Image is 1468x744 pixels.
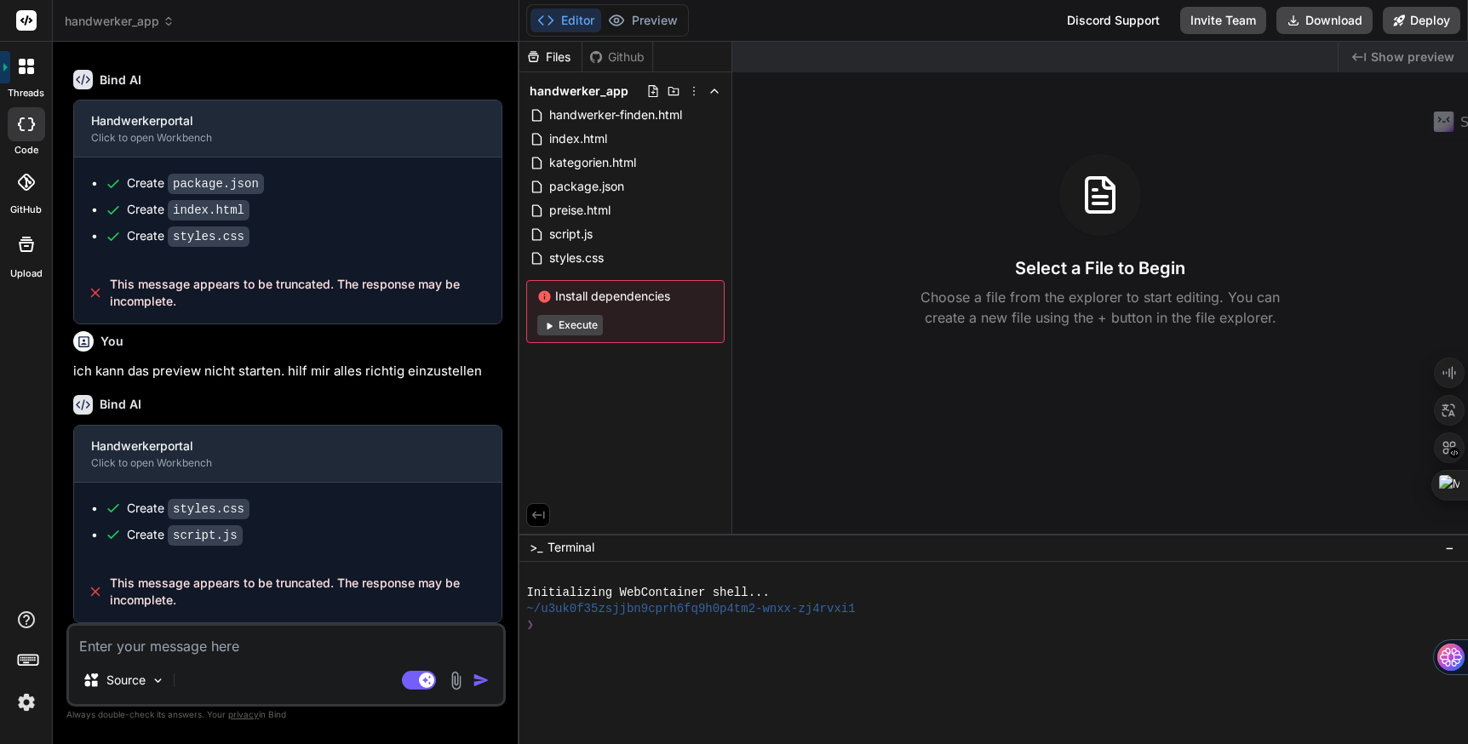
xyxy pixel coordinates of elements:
code: styles.css [168,226,249,247]
label: threads [8,86,44,100]
img: icon [473,672,490,689]
span: This message appears to be truncated. The response may be incomplete. [110,575,488,609]
p: Always double-check its answers. Your in Bind [66,707,506,723]
button: Preview [601,9,685,32]
span: handwerker_app [65,13,175,30]
h6: Bind AI [100,396,141,413]
button: Execute [537,315,603,335]
button: Download [1276,7,1373,34]
div: Create [127,500,249,518]
div: Create [127,175,264,192]
div: Github [582,49,652,66]
h3: Select a File to Begin [1015,256,1185,280]
button: Deploy [1383,7,1460,34]
button: Editor [530,9,601,32]
span: Install dependencies [537,288,714,305]
span: package.json [548,176,626,197]
p: Source [106,672,146,689]
span: ❯ [526,617,533,633]
div: Files [519,49,582,66]
code: package.json [168,174,264,194]
span: index.html [548,129,609,149]
img: attachment [446,671,466,690]
div: Handwerkerportal [91,438,457,455]
h6: Bind AI [100,72,141,89]
button: Invite Team [1180,7,1266,34]
span: kategorien.html [548,152,638,173]
div: Create [127,227,249,245]
code: script.js [168,525,243,546]
code: styles.css [168,499,249,519]
div: Create [127,201,249,219]
div: Handwerkerportal [91,112,457,129]
img: Pick Models [151,673,165,688]
span: privacy [228,709,259,719]
span: ~/u3uk0f35zsjjbn9cprh6fq9h0p4tm2-wnxx-zj4rvxi1 [526,601,855,617]
span: script.js [548,224,594,244]
button: HandwerkerportalClick to open Workbench [74,426,474,482]
span: preise.html [548,200,612,220]
span: handwerker_app [530,83,628,100]
span: Terminal [548,539,594,556]
div: Click to open Workbench [91,456,457,470]
span: styles.css [548,248,605,268]
label: code [14,143,38,157]
h6: You [100,333,123,350]
span: Initializing WebContainer shell... [526,585,769,601]
span: Show preview [1371,49,1454,66]
span: >_ [530,539,542,556]
span: − [1445,539,1454,556]
span: handwerker-finden.html [548,105,684,125]
p: ich kann das preview nicht starten. hilf mir alles richtig einzustellen [73,362,502,381]
label: Upload [10,266,43,281]
label: GitHub [10,203,42,217]
button: HandwerkerportalClick to open Workbench [74,100,474,157]
img: settings [12,688,41,717]
p: Choose a file from the explorer to start editing. You can create a new file using the + button in... [909,287,1291,328]
div: Click to open Workbench [91,131,457,145]
div: Create [127,526,243,544]
span: This message appears to be truncated. The response may be incomplete. [110,276,488,310]
button: − [1442,534,1458,561]
div: Discord Support [1057,7,1170,34]
code: index.html [168,200,249,220]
